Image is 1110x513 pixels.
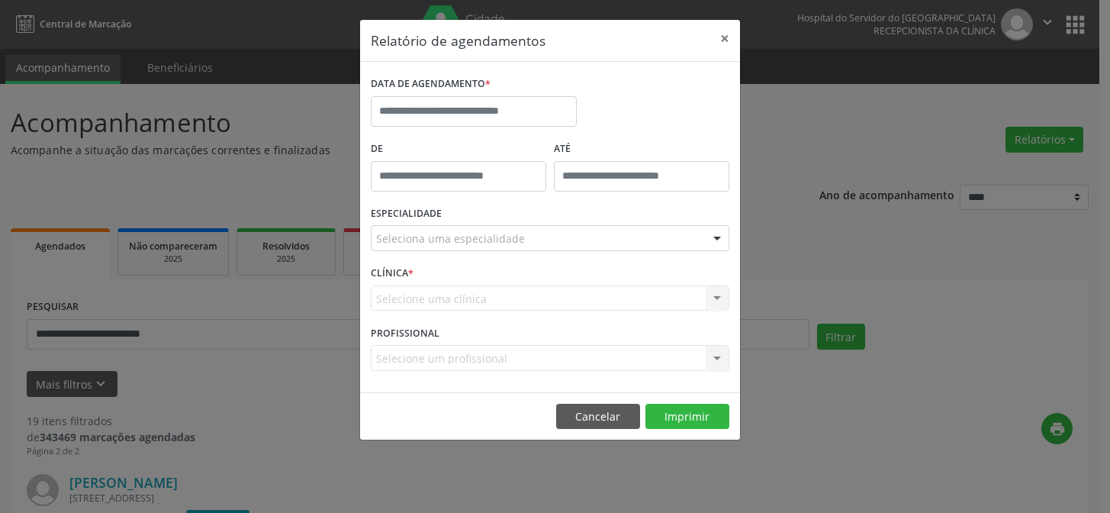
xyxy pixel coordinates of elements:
[371,321,439,345] label: PROFISSIONAL
[371,202,442,226] label: ESPECIALIDADE
[371,137,546,161] label: De
[371,31,545,50] h5: Relatório de agendamentos
[709,20,740,57] button: Close
[371,262,413,286] label: CLÍNICA
[554,137,729,161] label: ATÉ
[645,404,729,430] button: Imprimir
[556,404,640,430] button: Cancelar
[371,73,491,96] label: DATA DE AGENDAMENTO
[376,231,525,247] span: Seleciona uma especialidade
